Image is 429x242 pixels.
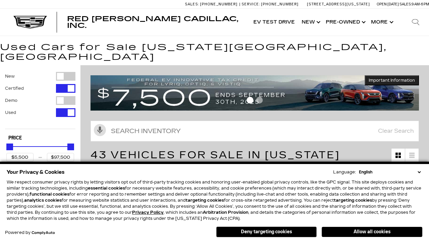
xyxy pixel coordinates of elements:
[88,186,125,191] strong: essential cookies
[7,179,422,221] p: We respect consumer privacy rights by letting visitors opt out of third-party tracking cookies an...
[8,135,72,141] h5: Price
[333,170,356,174] div: Language:
[67,15,243,29] a: Red [PERSON_NAME] Cadillac, Inc.
[250,9,298,36] a: EV Test Drive
[5,72,75,129] div: Filter by Vehicle Type
[90,75,419,111] img: vrp-tax-ending-august-version
[6,153,34,162] input: Minimum
[94,124,106,136] svg: Click to toggle on voice search
[7,167,65,177] span: Your Privacy & Cookies
[256,97,263,104] span: Go to slide 2
[377,2,399,6] span: Open [DATE]
[5,73,15,80] label: New
[242,2,260,6] span: Service:
[400,2,412,6] span: Sales:
[334,198,372,203] strong: targeting cookies
[6,141,74,162] div: Price
[5,97,17,104] label: Demo
[369,78,415,83] span: Important Information
[186,198,224,203] strong: targeting cookies
[29,192,69,197] strong: functional cookies
[6,144,13,150] div: Minimum Price
[203,210,248,215] strong: Arbitration Provision
[200,2,238,6] span: [PHONE_NUMBER]
[368,9,395,36] button: More
[365,75,419,85] button: Important Information
[5,109,16,116] label: Used
[298,9,322,36] a: New
[322,9,368,36] a: Pre-Owned
[47,153,74,162] input: Maximum
[32,231,55,235] a: ComplyAuto
[307,2,370,6] a: [STREET_ADDRESS][US_STATE]
[24,198,62,203] strong: analytics cookies
[5,85,24,92] label: Certified
[261,2,299,6] span: [PHONE_NUMBER]
[239,2,300,6] a: Service: [PHONE_NUMBER]
[185,2,239,6] a: Sales: [PHONE_NUMBER]
[247,97,253,104] span: Go to slide 1
[13,16,47,29] img: Cadillac Dark Logo with Cadillac White Text
[412,2,429,6] span: 9 AM-6 PM
[67,144,74,150] div: Maximum Price
[216,227,317,237] button: Deny targeting cookies
[5,231,55,235] div: Powered by
[90,149,369,174] span: 43 Vehicles for Sale in [US_STATE][GEOGRAPHIC_DATA], [GEOGRAPHIC_DATA]
[185,2,199,6] span: Sales:
[322,227,422,237] button: Allow all cookies
[90,121,419,142] input: Search Inventory
[132,210,164,215] a: Privacy Policy
[67,15,238,30] span: Red [PERSON_NAME] Cadillac, Inc.
[357,169,422,175] select: Language Select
